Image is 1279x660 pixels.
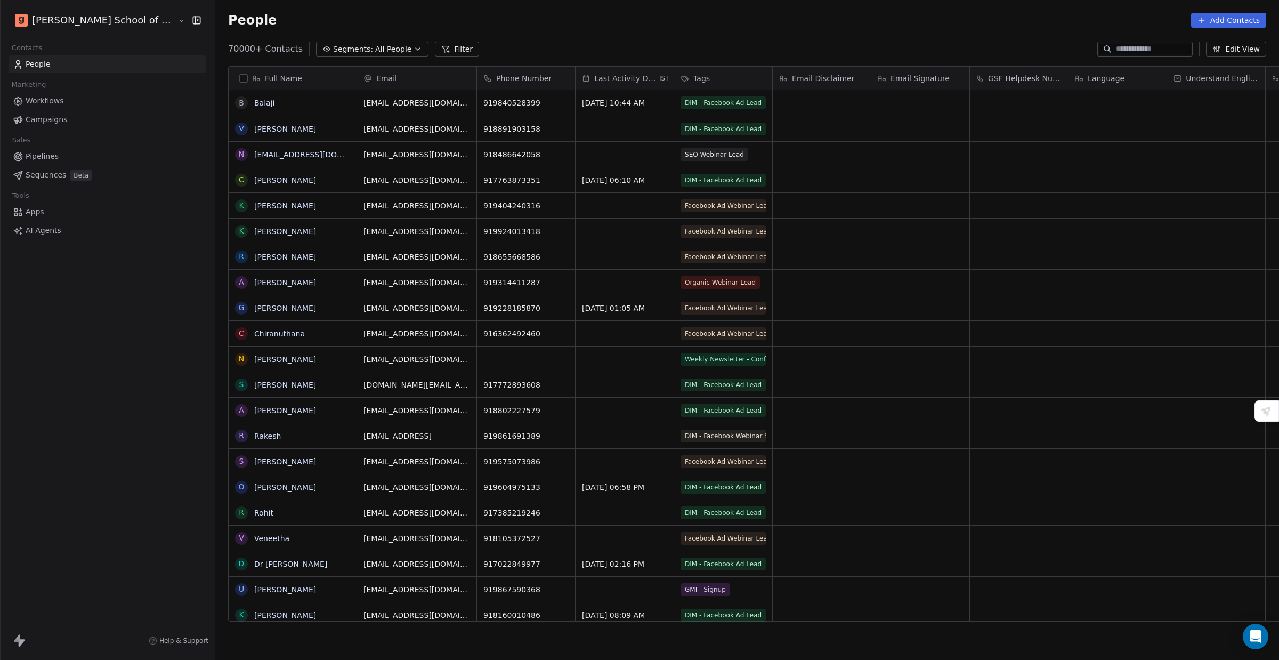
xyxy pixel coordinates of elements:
span: DIM - Facebook Ad Lead [681,609,766,622]
div: R [239,507,244,518]
span: 919840528399 [483,98,569,108]
a: [PERSON_NAME] [254,355,316,364]
a: Apps [9,203,206,221]
a: [PERSON_NAME] [254,125,316,133]
span: [EMAIL_ADDRESS][DOMAIN_NAME] [363,610,470,621]
div: Understand English? [1167,67,1265,90]
div: C [239,328,244,339]
span: 917772893608 [483,380,569,390]
img: Goela%20School%20Logos%20(4).png [15,14,28,27]
div: G [239,302,245,313]
span: [EMAIL_ADDRESS][DOMAIN_NAME] [363,226,470,237]
span: 917022849977 [483,559,569,569]
span: DIM - Facebook Ad Lead [681,506,766,519]
span: DIM - Facebook Ad Lead [681,123,766,135]
span: 918655668586 [483,252,569,262]
span: [EMAIL_ADDRESS][DOMAIN_NAME] [363,303,470,313]
span: [EMAIL_ADDRESS][DOMAIN_NAME] [363,98,470,108]
div: S [239,456,244,467]
a: Rakesh [254,432,281,440]
div: C [239,174,244,186]
span: [EMAIL_ADDRESS][DOMAIN_NAME] [363,456,470,467]
a: [PERSON_NAME] [254,253,316,261]
span: Email [376,73,397,84]
div: GSF Helpdesk Number [970,67,1068,90]
span: Campaigns [26,114,67,125]
span: [EMAIL_ADDRESS][DOMAIN_NAME] [363,584,470,595]
span: Contacts [7,40,47,56]
div: R [239,251,244,262]
span: Facebook Ad Webinar Lead [681,532,766,545]
span: Sequences [26,170,66,181]
div: V [239,123,244,134]
span: Language [1088,73,1124,84]
div: Open Intercom Messenger [1243,624,1268,649]
span: IST [659,74,669,83]
span: [DATE] 06:10 AM [582,175,667,186]
span: 70000+ Contacts [228,43,303,55]
div: R [239,430,244,441]
span: SEO Webinar Lead [681,148,748,161]
div: Full Name [229,67,357,90]
span: 917385219246 [483,508,569,518]
div: U [239,584,244,595]
span: AI Agents [26,225,61,236]
div: N [239,353,244,365]
span: 919604975133 [483,482,569,493]
span: All People [375,44,411,55]
span: Facebook Ad Webinar Lead [681,251,766,263]
span: 919575073986 [483,456,569,467]
a: [PERSON_NAME] [254,381,316,389]
span: [EMAIL_ADDRESS][DOMAIN_NAME] [363,533,470,544]
span: 919404240316 [483,200,569,211]
span: [DOMAIN_NAME][EMAIL_ADDRESS][DOMAIN_NAME] [363,380,470,390]
div: Email [357,67,476,90]
span: [EMAIL_ADDRESS][DOMAIN_NAME] [363,354,470,365]
span: 918105372527 [483,533,569,544]
a: People [9,55,206,73]
a: Chiranuthana [254,329,305,338]
span: 918891903158 [483,124,569,134]
span: 919314411287 [483,277,569,288]
span: [EMAIL_ADDRESS][DOMAIN_NAME] [363,149,470,160]
span: Facebook Ad Webinar Lead [681,455,766,468]
span: 918160010486 [483,610,569,621]
div: Email Disclaimer [773,67,871,90]
a: Workflows [9,92,206,110]
span: [EMAIL_ADDRESS] [363,431,470,441]
span: DIM - Facebook Webinar Signup Time [681,430,766,442]
span: DIM - Facebook Ad Lead [681,96,766,109]
button: Add Contacts [1191,13,1266,28]
div: grid [229,90,357,622]
span: 916362492460 [483,328,569,339]
a: [EMAIL_ADDRESS][DOMAIN_NAME] [254,150,385,159]
span: Facebook Ad Webinar Lead [681,225,766,238]
span: GMI - Signup [681,583,730,596]
button: [PERSON_NAME] School of Finance LLP [13,11,171,29]
span: 918486642058 [483,149,569,160]
span: 917763873351 [483,175,569,186]
span: DIM - Facebook Ad Lead [681,404,766,417]
a: Pipelines [9,148,206,165]
span: Facebook Ad Webinar Lead [681,327,766,340]
span: Help & Support [159,637,208,645]
span: 918802227579 [483,405,569,416]
div: K [239,200,244,211]
a: SequencesBeta [9,166,206,184]
div: V [239,533,244,544]
span: Beta [70,170,92,181]
span: Pipelines [26,151,59,162]
button: Edit View [1206,42,1266,57]
span: [DATE] 01:05 AM [582,303,667,313]
span: Tools [7,188,34,204]
span: People [26,59,51,70]
span: Email Signature [891,73,950,84]
a: [PERSON_NAME] [254,227,316,236]
div: K [239,609,244,621]
a: [PERSON_NAME] [254,278,316,287]
span: DIM - Facebook Ad Lead [681,379,766,391]
span: 919867590368 [483,584,569,595]
a: Campaigns [9,111,206,128]
span: [EMAIL_ADDRESS][DOMAIN_NAME] [363,175,470,186]
a: [PERSON_NAME] [254,457,316,466]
